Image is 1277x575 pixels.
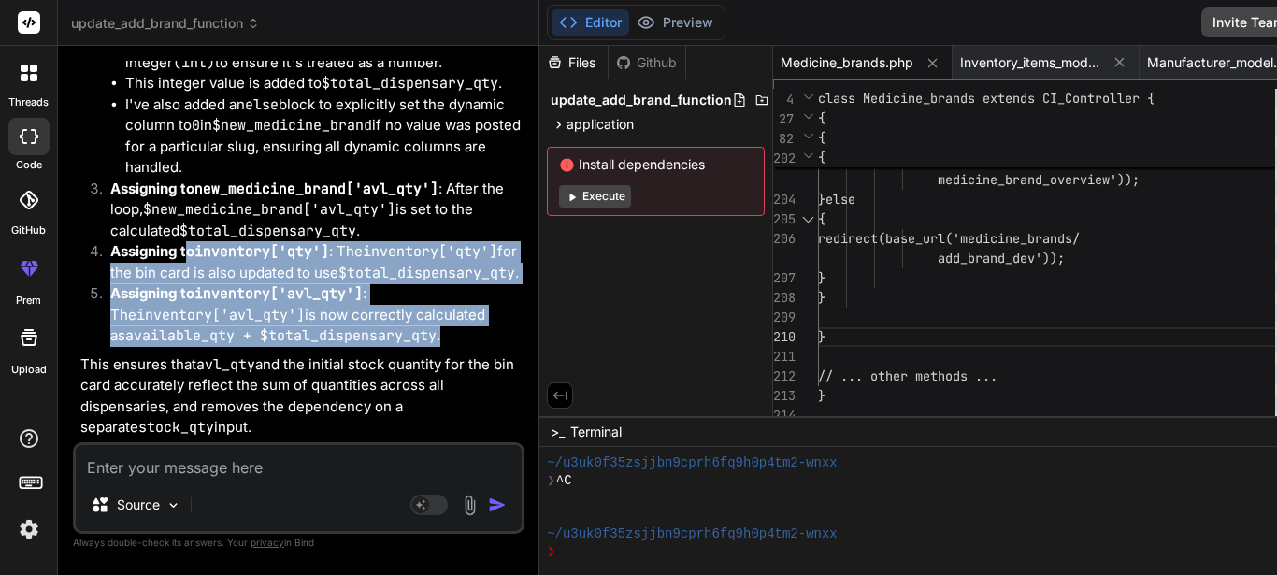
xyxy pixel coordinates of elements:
[773,209,794,229] div: 205
[363,242,497,261] code: inventory['qty']
[95,179,521,242] li: : After the loop, is set to the calculated .
[13,513,45,545] img: settings
[539,53,608,72] div: Files
[125,326,437,345] code: available_qty + $total_dispensary_qty
[547,472,556,490] span: ❯
[773,109,794,129] span: 27
[818,328,825,345] span: }
[818,109,825,126] span: {
[818,269,825,286] span: }
[773,90,794,109] span: 4
[818,230,1072,247] span: redirect(base_url('medicine_brands
[338,264,515,282] code: $total_dispensary_qty
[570,423,622,441] span: Terminal
[552,9,629,36] button: Editor
[818,387,825,404] span: }
[773,406,794,425] div: 214
[773,288,794,308] div: 208
[488,496,507,514] img: icon
[8,94,49,110] label: threads
[194,180,438,198] code: new_medicine_brand['avl_qty']
[71,14,260,33] span: update_add_brand_function
[773,229,794,249] div: 206
[459,495,481,516] img: attachment
[960,53,1100,72] span: Inventory_items_models.php
[322,74,498,93] code: $total_dispensary_qty
[559,155,753,174] span: Install dependencies
[818,289,825,306] span: }
[196,355,255,374] code: avl_qty
[16,157,42,173] label: code
[551,91,732,109] span: update_add_brand_function
[110,284,363,302] strong: Assigning to
[117,496,160,514] p: Source
[547,525,838,543] span: ~/u3uk0f35zsjjbn9cprh6fq9h0p4tm2-wnxx
[547,543,556,561] span: ❯
[773,327,794,347] div: 210
[110,180,438,197] strong: Assigning to
[11,223,46,238] label: GitHub
[818,191,855,208] span: }else
[773,190,794,209] div: 204
[125,94,521,179] li: I've also added an block to explicitly set the dynamic column to in if no value was posted for a ...
[11,362,47,378] label: Upload
[251,537,284,548] span: privacy
[192,116,200,135] code: 0
[16,293,41,309] label: prem
[551,423,565,441] span: >_
[773,268,794,288] div: 207
[95,241,521,283] li: : The for the bin card is also updated to use .
[173,53,215,72] code: (int)
[938,250,1065,266] span: add_brand_dev'));
[73,534,524,552] p: Always double-check its answers. Your in Bind
[629,9,721,36] button: Preview
[136,306,305,324] code: inventory['avl_qty']
[125,73,521,94] li: This integer value is added to .
[212,116,372,135] code: $new_medicine_brand
[194,242,329,261] code: inventory['qty']
[773,367,794,386] div: 212
[556,472,572,490] span: ^C
[80,354,521,438] p: This ensures that and the initial stock quantity for the bin card accurately reflect the sum of q...
[95,283,521,347] li: : The is now correctly calculated as .
[796,209,820,229] div: Click to collapse the range.
[773,386,794,406] div: 213
[194,284,363,303] code: inventory['avl_qty']
[143,200,395,219] code: $new_medicine_brand['avl_qty']
[559,185,631,208] button: Execute
[818,90,1155,107] span: class Medicine_brands extends CI_Controller {
[773,347,794,367] div: 211
[547,454,838,472] span: ~/u3uk0f35zsjjbn9cprh6fq9h0p4tm2-wnxx
[245,95,279,114] code: else
[773,129,794,149] span: 82
[938,171,1140,188] span: medicine_brand_overview'));
[818,210,825,227] span: {
[818,367,997,384] span: // ... other methods ...
[110,242,329,260] strong: Assigning to
[818,129,825,146] span: {
[773,149,794,168] span: 202
[773,308,794,327] div: 209
[1072,230,1080,247] span: /
[567,115,634,134] span: application
[781,53,913,72] span: Medicine_brands.php
[138,418,214,437] code: stock_qty
[179,222,356,240] code: $total_dispensary_qty
[609,53,685,72] div: Github
[165,497,181,513] img: Pick Models
[818,149,825,165] span: {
